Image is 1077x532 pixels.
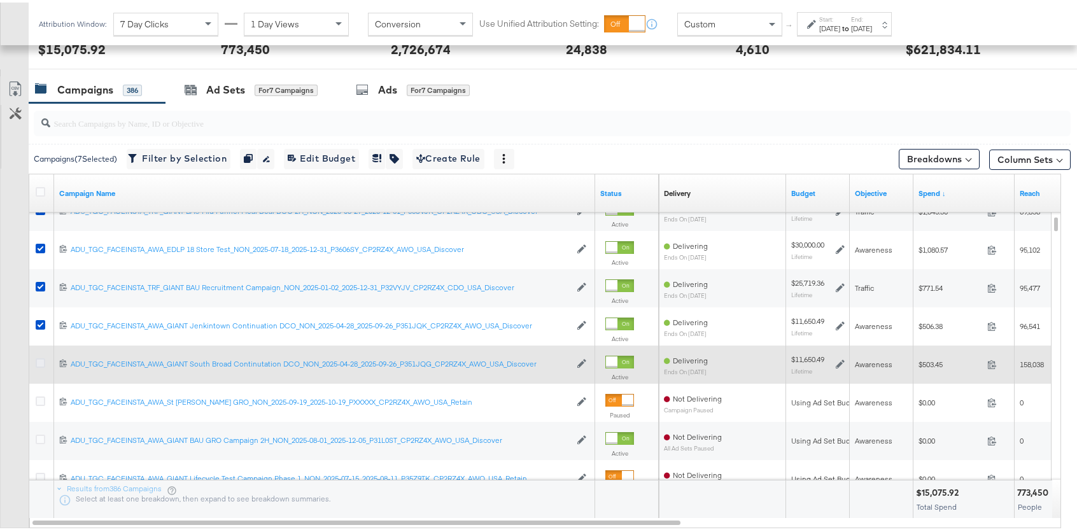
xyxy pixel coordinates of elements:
[673,277,708,286] span: Delivering
[906,38,981,56] div: $621,834.11
[1018,500,1042,509] span: People
[50,103,976,128] input: Search Campaigns by Name, ID or Objective
[673,468,722,477] span: Not Delivering
[791,250,812,258] sub: Lifetime
[1020,357,1044,367] span: 158,038
[71,242,570,252] div: ADU_TGC_FACEINSTA_AWA_EDLP 18 Store Test_NON_2025-07-18_2025-12-31_P3606SY_CP2RZ4X_AWO_USA_Discover
[71,433,570,444] a: ADU_TGC_FACEINSTA_AWA_GIANT BAU GRO Campaign 2H_NON_2025-08-01_2025-12-05_P31L0ST_CP2RZ4X_AWO_USA...
[71,356,570,367] a: ADU_TGC_FACEINSTA_AWA_GIANT South Broad Continutation DCO_NON_2025-04-28_2025-09-26_P351JQG_CP2RZ...
[416,148,481,164] span: Create Rule
[791,352,824,362] div: $11,650.49
[791,395,862,405] div: Using Ad Set Budget
[123,82,142,94] div: 386
[71,242,570,253] a: ADU_TGC_FACEINSTA_AWA_EDLP 18 Store Test_NON_2025-07-18_2025-12-31_P3606SY_CP2RZ4X_AWO_USA_Discover
[673,353,708,363] span: Delivering
[59,186,590,196] a: Your campaign name.
[605,409,634,417] label: Paused
[855,186,908,196] a: Your campaign's objective.
[206,80,245,95] div: Ad Sets
[819,13,840,21] label: Start:
[664,442,722,449] sub: All Ad Sets Paused
[664,328,708,335] sub: ends on [DATE]
[71,318,570,328] div: ADU_TGC_FACEINSTA_AWA_GIANT Jenkintown Continuation DCO_NON_2025-04-28_2025-09-26_P351JQK_CP2RZ4X...
[1020,395,1024,405] span: 0
[664,366,708,373] sub: ends on [DATE]
[71,471,570,481] div: ADU_TGC_FACEINSTA_AWA_GIANT Lifecycle Test Campaign Phase 1_NON_2025-07-15_2025-08-11_P35Z9TK_CP2...
[916,484,962,496] div: $15,075.92
[407,82,470,94] div: for 7 Campaigns
[919,472,982,481] span: $0.00
[919,242,982,252] span: $1,080.57
[221,38,270,56] div: 773,450
[412,146,484,167] button: Create Rule
[855,472,892,481] span: Awareness
[791,288,812,296] sub: Lifetime
[791,365,812,372] sub: Lifetime
[38,17,107,26] div: Attribution Window:
[71,471,570,482] a: ADU_TGC_FACEINSTA_AWA_GIANT Lifecycle Test Campaign Phase 1_NON_2025-07-15_2025-08-11_P35Z9TK_CP2...
[855,242,892,252] span: Awareness
[791,472,862,482] div: Using Ad Set Budget
[673,239,708,248] span: Delivering
[605,447,634,455] label: Active
[736,38,770,56] div: 4,610
[127,146,230,167] button: Filter by Selection
[34,151,117,162] div: Campaigns ( 7 Selected)
[605,218,634,226] label: Active
[791,237,824,248] div: $30,000.00
[1020,242,1040,252] span: 95,102
[919,433,982,443] span: $0.00
[251,16,299,27] span: 1 Day Views
[1020,472,1024,481] span: 0
[255,82,318,94] div: for 7 Campaigns
[791,314,824,324] div: $11,650.49
[919,319,982,328] span: $506.38
[1020,319,1040,328] span: 96,541
[38,38,106,56] div: $15,075.92
[378,80,397,95] div: Ads
[917,500,957,509] span: Total Spend
[855,319,892,328] span: Awareness
[566,38,607,56] div: 24,838
[605,370,634,379] label: Active
[664,404,722,411] sub: Campaign Paused
[605,332,634,340] label: Active
[673,315,708,325] span: Delivering
[71,280,570,290] div: ADU_TGC_FACEINSTA_TRF_GIANT BAU Recruitment Campaign_NON_2025-01-02_2025-12-31_P32VYJV_CP2RZ4X_CD...
[673,391,722,401] span: Not Delivering
[375,16,421,27] span: Conversion
[664,213,708,220] sub: ends on [DATE]
[479,15,599,27] label: Use Unified Attribution Setting:
[919,357,982,367] span: $503.45
[605,294,634,302] label: Active
[1017,484,1052,496] div: 773,450
[288,148,355,164] span: Edit Budget
[899,146,980,167] button: Breakdowns
[57,80,113,95] div: Campaigns
[791,186,845,196] a: The maximum amount you're willing to spend on your ads, on average each day or over the lifetime ...
[71,280,570,291] a: ADU_TGC_FACEINSTA_TRF_GIANT BAU Recruitment Campaign_NON_2025-01-02_2025-12-31_P32VYJV_CP2RZ4X_CD...
[664,186,691,196] div: Delivery
[284,146,359,167] button: Edit Budget
[919,395,982,405] span: $0.00
[1020,186,1073,196] a: The number of people your ad was served to.
[130,148,227,164] span: Filter by Selection
[664,251,708,258] sub: ends on [DATE]
[791,212,812,220] sub: Lifetime
[791,433,862,444] div: Using Ad Set Budget
[851,13,872,21] label: End:
[784,22,796,26] span: ↑
[71,395,570,405] div: ADU_TGC_FACEINSTA_AWA_St [PERSON_NAME] GRO_NON_2025-09-19_2025-10-19_PXXXXX_CP2RZ4X_AWO_USA_Retain
[855,357,892,367] span: Awareness
[989,147,1071,167] button: Column Sets
[605,256,634,264] label: Active
[791,326,812,334] sub: Lifetime
[1020,433,1024,443] span: 0
[600,186,654,196] a: Shows the current state of your Ad Campaign.
[391,38,451,56] div: 2,726,674
[855,281,874,290] span: Traffic
[919,281,982,290] span: $771.54
[120,16,169,27] span: 7 Day Clicks
[851,21,872,31] div: [DATE]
